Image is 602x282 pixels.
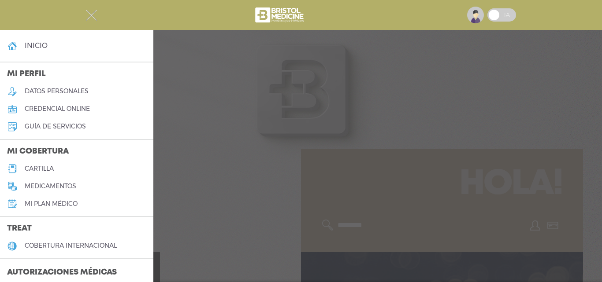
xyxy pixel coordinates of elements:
h5: datos personales [25,88,89,95]
h4: inicio [25,41,48,50]
h5: cobertura internacional [25,242,117,249]
img: Cober_menu-close-white.svg [86,10,97,21]
img: bristol-medicine-blanco.png [254,4,306,26]
h5: Mi plan médico [25,200,78,208]
img: profile-placeholder.svg [467,7,484,23]
h5: guía de servicios [25,123,86,130]
h5: cartilla [25,165,54,172]
h5: credencial online [25,105,90,113]
h5: medicamentos [25,183,76,190]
